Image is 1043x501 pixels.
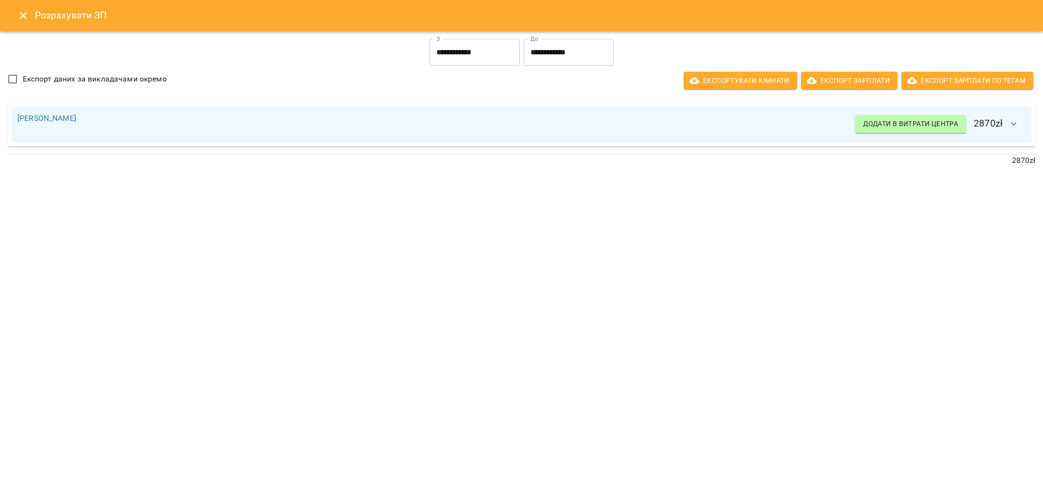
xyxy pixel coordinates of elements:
[691,75,789,86] span: Експортувати кімнати
[684,72,797,89] button: Експортувати кімнати
[863,118,958,129] span: Додати в витрати центра
[17,113,76,123] a: [PERSON_NAME]
[901,72,1033,89] button: Експорт Зарплати по тегам
[35,8,1031,23] h6: Розрахувати ЗП
[801,72,898,89] button: Експорт Зарплати
[23,73,167,85] span: Експорт даних за викладачами окремо
[855,115,966,132] button: Додати в витрати центра
[809,75,890,86] span: Експорт Зарплати
[909,75,1026,86] span: Експорт Зарплати по тегам
[12,4,35,27] button: Close
[855,113,1026,136] h6: 2870 zł
[8,155,1035,166] p: 2870 zł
